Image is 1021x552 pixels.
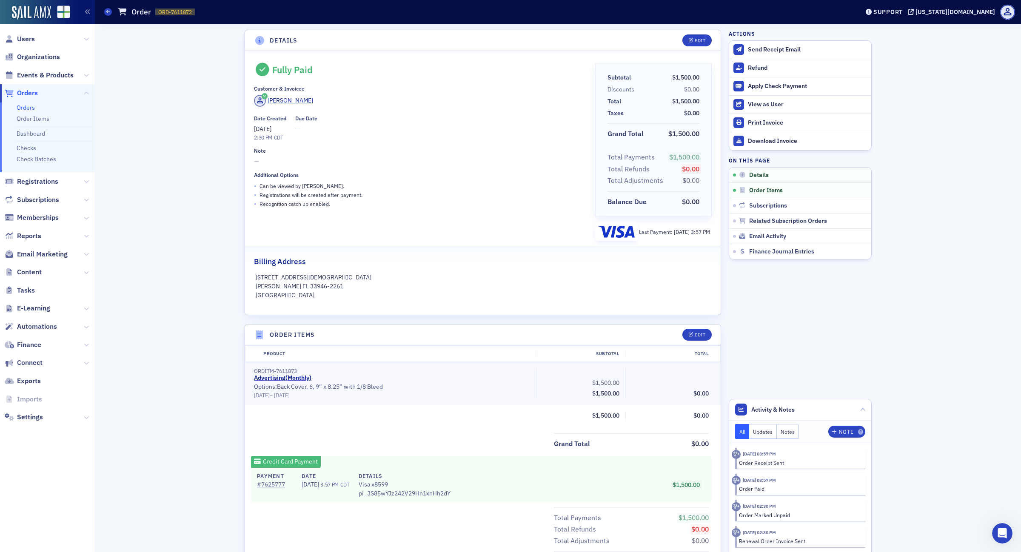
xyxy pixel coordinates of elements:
button: [US_STATE][DOMAIN_NAME] [908,9,998,15]
span: Imports [17,395,42,404]
div: Recent message [17,122,153,131]
span: Total [607,97,624,106]
span: [DATE] [254,125,271,133]
div: Activity [732,450,741,459]
div: Total Refunds [554,524,596,535]
span: ORD-7611872 [158,9,192,16]
span: $1,500.00 [679,513,709,522]
div: We typically reply in under 10 minutes [17,179,142,188]
span: Content [17,267,42,277]
div: Download Invoice [748,137,867,145]
span: [DATE] [674,228,691,235]
span: — [295,125,317,134]
span: Discounts [607,85,637,94]
span: Subtotal [607,73,634,82]
button: Send Receipt Email [729,41,871,59]
div: Send Receipt Email [748,46,867,54]
img: SailAMX [12,6,51,20]
a: Email Marketing [5,250,68,259]
button: Note [828,426,865,438]
div: Status: All Systems OperationalUpdated [DATE] 08:11 EDT [9,200,161,232]
span: Messages [71,287,100,293]
span: $0.00 [693,412,709,419]
span: Finance [17,340,41,350]
span: • [254,182,257,191]
h4: Date [302,472,349,480]
div: [US_STATE][DOMAIN_NAME] [915,8,995,16]
span: Total Payments [607,152,658,162]
div: Status: All Systems Operational [34,207,153,216]
img: visa [598,226,635,238]
div: Recent messageProfile image for LukeSorry for the delay- will try to get it finished [DATE].[PERS... [9,114,162,159]
span: $1,500.00 [592,412,619,419]
span: Users [17,34,35,44]
span: Automations [17,322,57,331]
span: Balance Due [607,197,650,207]
div: Total [607,97,621,106]
span: Activity & Notes [751,405,795,414]
div: Due Date [295,115,317,122]
span: 3:57 PM [320,481,339,488]
button: All [735,424,750,439]
span: Visa x8599 [359,480,451,489]
div: Product [257,350,536,357]
span: [DATE] [254,392,270,398]
div: Redirect an Event to a 3rd Party URL [17,263,143,272]
img: SailAMX [57,6,70,19]
div: Customer & Invoicee [254,85,305,92]
a: [PERSON_NAME] [254,95,313,107]
span: Subscriptions [17,195,59,205]
div: pi_3S85wYJz242V29Hn1xnHh2dY [359,472,451,498]
a: Tasks [5,286,35,295]
img: Profile image for Luke [17,134,34,151]
div: Note [254,148,266,154]
span: $0.00 [682,197,699,206]
span: Subscriptions [749,202,787,210]
span: Related Subscription Orders [749,217,827,225]
span: • [254,199,257,208]
h1: Order [131,7,151,17]
h4: Order Items [270,330,315,339]
button: Apply Check Payment [729,77,871,95]
a: Print Invoice [729,114,871,132]
div: Activity [732,476,741,485]
p: [GEOGRAPHIC_DATA] [256,291,710,300]
span: $1,500.00 [668,129,699,138]
span: Email Marketing [17,250,68,259]
a: Content [5,267,42,277]
time: 9/16/2025 03:57 PM [743,451,776,457]
div: Apply Check Payment [748,83,867,90]
span: Total Adjustments [554,536,613,546]
a: Orders [17,104,35,111]
div: Activity [732,502,741,511]
time: 2:30 PM [254,134,272,141]
span: Events & Products [17,71,74,80]
div: Renewal Order Invoice Sent [739,537,859,545]
div: Order Receipt Sent [739,459,859,467]
img: Profile image for Aidan [123,14,140,31]
span: Organizations [17,52,60,62]
span: $1,500.00 [672,74,699,81]
button: Updates [749,424,777,439]
a: Subscriptions [5,195,59,205]
h4: Payment [257,472,293,480]
a: Settings [5,413,43,422]
span: CDT [339,481,350,488]
span: Orders [17,88,38,98]
a: Finance [5,340,41,350]
div: Support [873,8,903,16]
span: Email Activity [749,233,786,240]
h4: Details [359,472,451,480]
span: Exports [17,376,41,386]
span: $1,500.00 [673,481,700,489]
div: Activity [732,528,741,537]
div: Send us a message [17,171,142,179]
button: Edit [682,34,712,46]
div: Total Payments [554,513,601,523]
span: $0.00 [691,439,709,448]
div: Subtotal [607,73,631,82]
div: Grand Total [554,439,590,449]
span: Grand Total [607,129,647,139]
button: Help [114,265,170,299]
a: Exports [5,376,41,386]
